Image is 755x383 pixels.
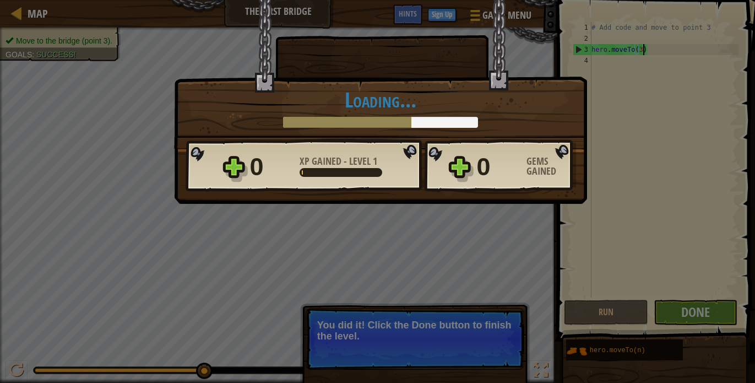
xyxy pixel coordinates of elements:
span: 1 [373,154,377,168]
div: 0 [250,149,293,185]
div: 0 [477,149,520,185]
h1: Loading... [186,88,575,111]
div: - [300,157,377,166]
span: XP Gained [300,154,344,168]
div: Gems Gained [526,157,576,176]
span: Level [347,154,373,168]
